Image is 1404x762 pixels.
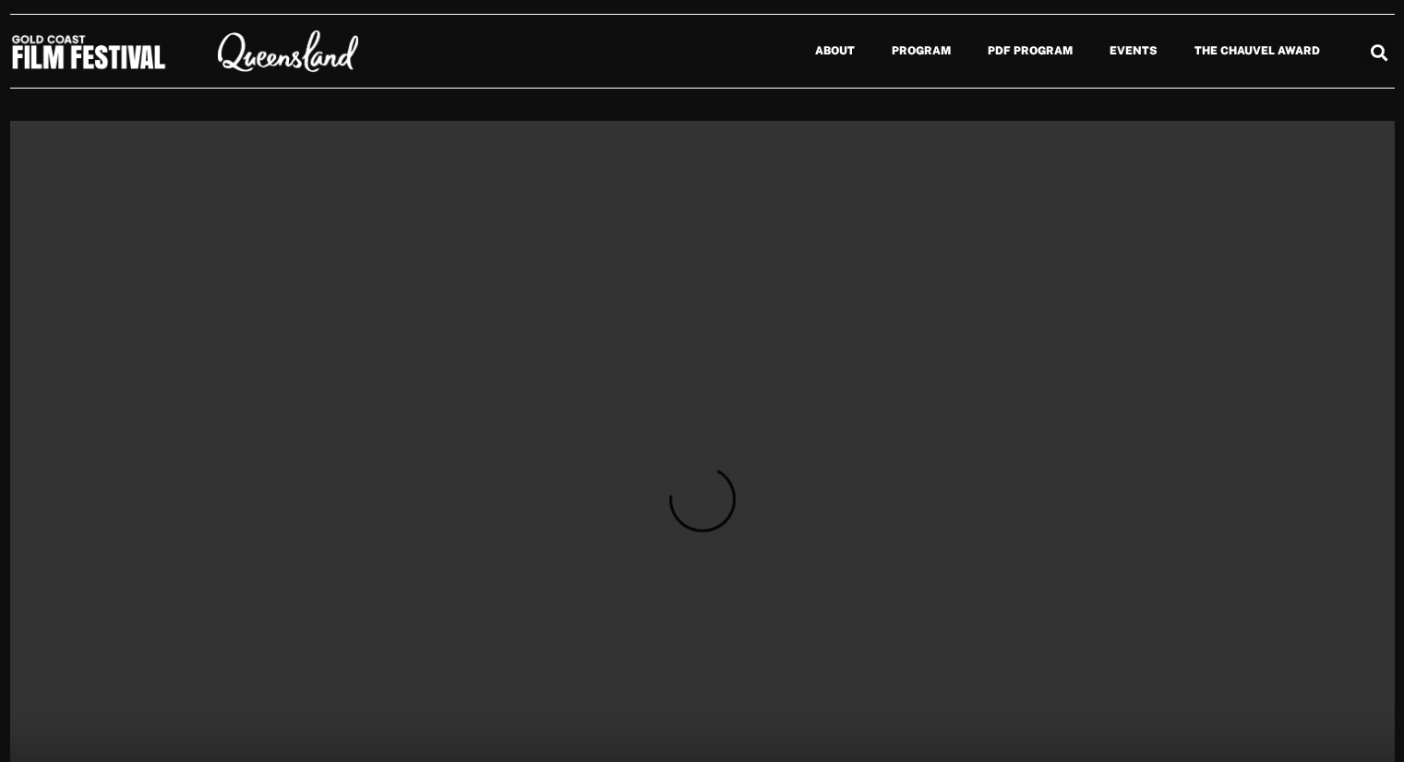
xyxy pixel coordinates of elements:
a: The Chauvel Award [1176,30,1338,72]
div: Search [1363,37,1394,67]
nav: Menu [402,30,1338,72]
a: About [797,30,873,72]
a: Program [873,30,969,72]
a: Events [1091,30,1176,72]
a: PDF Program [969,30,1091,72]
